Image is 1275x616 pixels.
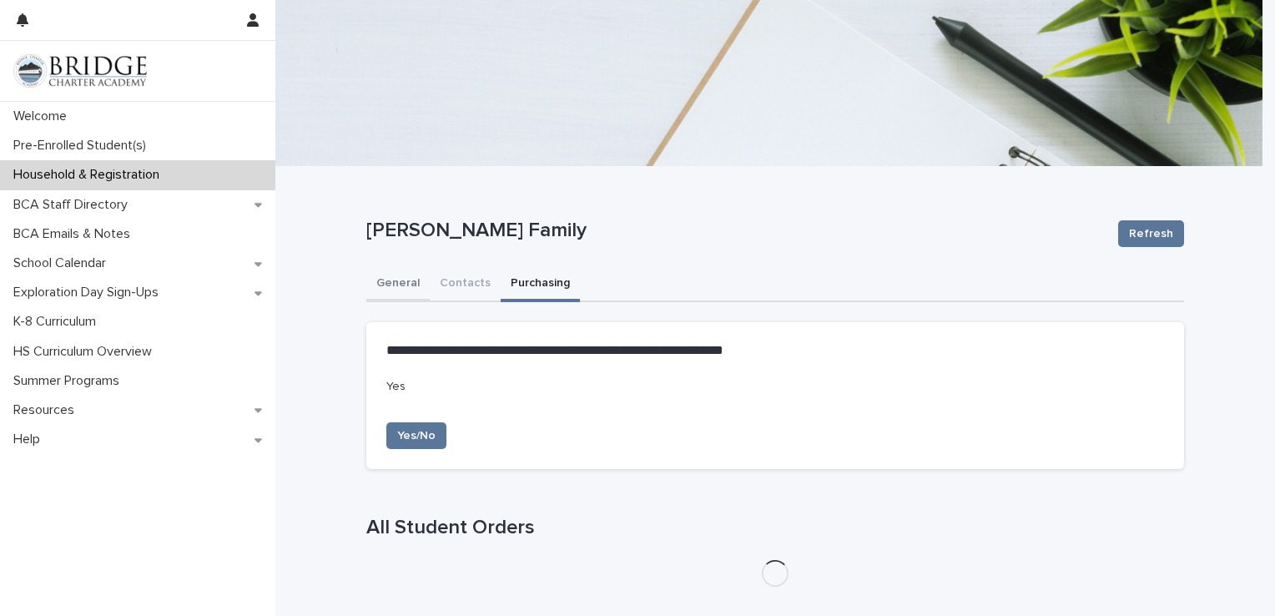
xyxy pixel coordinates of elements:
button: Yes/No [386,422,446,449]
p: BCA Emails & Notes [7,226,144,242]
p: HS Curriculum Overview [7,344,165,360]
img: V1C1m3IdTEidaUdm9Hs0 [13,54,147,88]
p: Resources [7,402,88,418]
p: Pre-Enrolled Student(s) [7,138,159,154]
p: Yes [386,378,1164,396]
p: Help [7,432,53,447]
p: School Calendar [7,255,119,271]
button: Purchasing [501,267,580,302]
h1: All Student Orders [366,516,1184,540]
p: [PERSON_NAME] Family [366,219,1105,243]
p: Exploration Day Sign-Ups [7,285,172,300]
p: Welcome [7,109,80,124]
span: Yes/No [397,427,436,444]
button: Contacts [430,267,501,302]
p: Summer Programs [7,373,133,389]
p: K-8 Curriculum [7,314,109,330]
button: Refresh [1118,220,1184,247]
button: General [366,267,430,302]
p: Household & Registration [7,167,173,183]
p: BCA Staff Directory [7,197,141,213]
span: Refresh [1129,225,1173,242]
